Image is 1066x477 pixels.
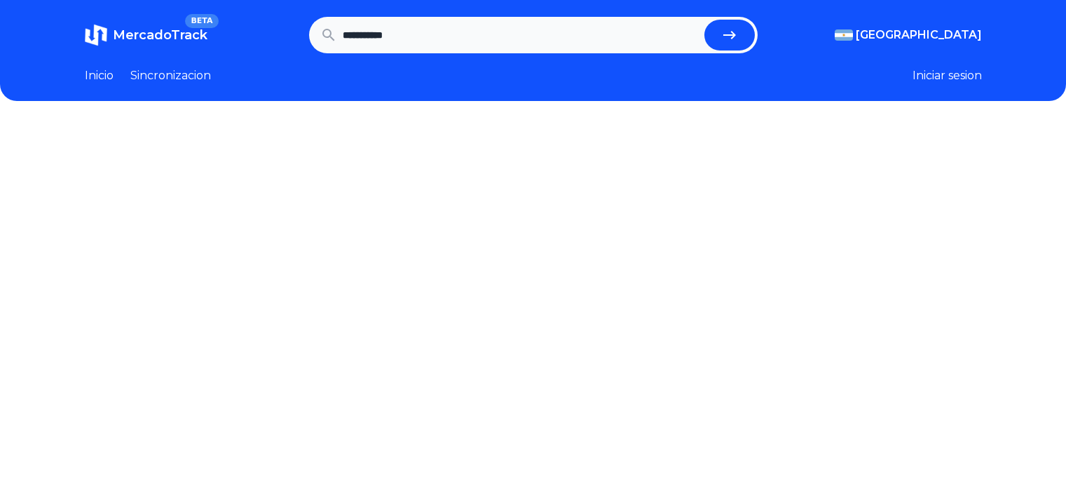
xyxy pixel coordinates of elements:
[185,14,218,28] span: BETA
[85,24,107,46] img: MercadoTrack
[113,27,207,43] span: MercadoTrack
[835,29,853,41] img: Argentina
[856,27,982,43] span: [GEOGRAPHIC_DATA]
[913,67,982,84] button: Iniciar sesion
[130,67,211,84] a: Sincronizacion
[85,67,114,84] a: Inicio
[835,27,982,43] button: [GEOGRAPHIC_DATA]
[85,24,207,46] a: MercadoTrackBETA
